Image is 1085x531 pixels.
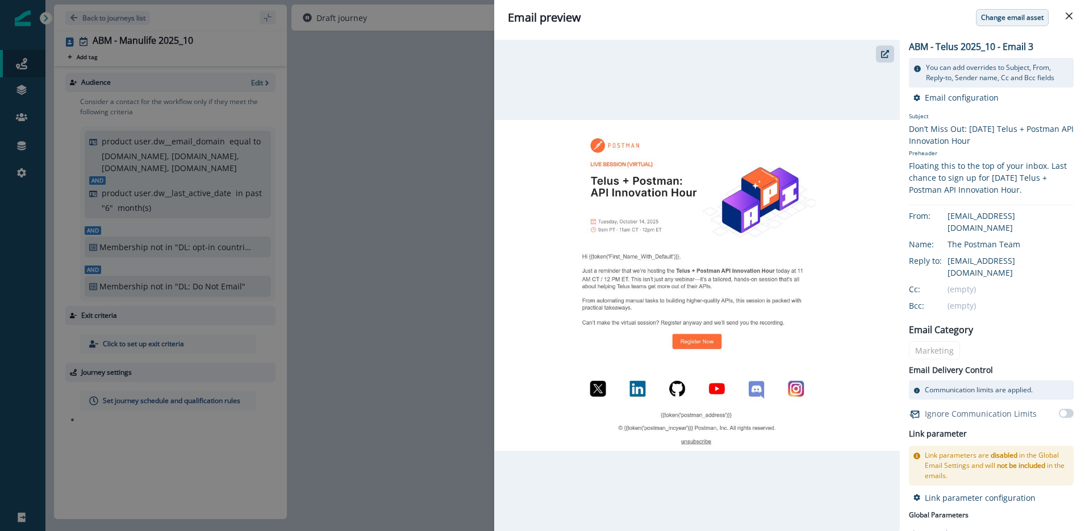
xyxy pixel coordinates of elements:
[909,427,967,441] h2: Link parameter
[909,160,1074,196] div: Floating this to the top of your inbox. Last chance to sign up for [DATE] Telus + Postman API Inn...
[948,255,1074,279] div: [EMAIL_ADDRESS][DOMAIN_NAME]
[909,283,966,295] div: Cc:
[997,461,1045,470] span: not be included
[925,492,1036,503] p: Link parameter configuration
[909,40,1033,53] p: ABM - Telus 2025_10 - Email 3
[948,283,1074,295] div: (empty)
[925,92,999,103] p: Email configuration
[976,9,1049,26] button: Change email asset
[508,9,1071,26] div: Email preview
[494,120,900,450] img: email asset unavailable
[909,123,1074,147] div: Don’t Miss Out: [DATE] Telus + Postman API Innovation Hour
[909,112,1074,123] p: Subject
[909,323,973,337] p: Email Category
[909,300,966,312] div: Bcc:
[913,92,999,103] button: Email configuration
[981,14,1044,22] p: Change email asset
[1060,7,1078,25] button: Close
[925,385,1033,395] p: Communication limits are applied.
[909,255,966,267] div: Reply to:
[926,63,1069,83] p: You can add overrides to Subject, From, Reply-to, Sender name, Cc and Bcc fields
[913,492,1036,503] button: Link parameter configuration
[909,210,966,222] div: From:
[948,210,1074,234] div: [EMAIL_ADDRESS][DOMAIN_NAME]
[925,450,1069,481] p: Link parameters are in the Global Email Settings and will in the emails.
[925,408,1037,420] p: Ignore Communication Limits
[909,147,1074,160] p: Preheader
[948,300,1074,312] div: (empty)
[909,364,993,376] p: Email Delivery Control
[948,238,1074,250] div: The Postman Team
[909,238,966,250] div: Name:
[991,450,1017,460] span: disabled
[909,508,969,520] p: Global Parameters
